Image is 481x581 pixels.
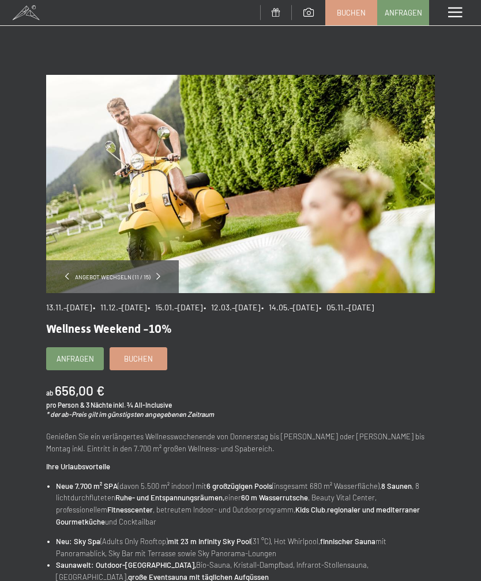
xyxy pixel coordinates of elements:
b: 656,00 € [55,382,104,398]
span: • 15.01.–[DATE] [148,302,202,312]
span: • 12.03.–[DATE] [204,302,260,312]
span: pro Person & [46,401,85,409]
span: Buchen [124,354,153,364]
strong: 8 Saunen [381,481,412,491]
strong: Ihre Urlaubsvorteile [46,462,110,471]
li: (Adults Only Rooftop) (31 °C), Hot Whirlpool, mit Panoramablick, Sky Bar mit Terrasse sowie Sky P... [56,536,435,560]
span: 13.11.–[DATE] [46,302,92,312]
span: Anfragen [57,354,94,364]
a: Buchen [326,1,377,25]
a: Anfragen [47,348,103,370]
span: Wellness Weekend -10% [46,322,172,336]
strong: finnischer Sauna [320,537,375,546]
li: (davon 5.500 m² indoor) mit (insgesamt 680 m² Wasserfläche), , 8 lichtdurchfluteten einer , Beaut... [56,480,435,528]
span: Angebot wechseln (11 / 15) [69,273,156,281]
span: • 11.12.–[DATE] [93,302,146,312]
span: ab [46,389,54,397]
p: Genießen Sie ein verlängertes Wellnesswochenende von Donnerstag bis [PERSON_NAME] oder [PERSON_NA... [46,431,435,455]
span: Buchen [337,7,366,18]
span: • 05.11.–[DATE] [319,302,374,312]
span: Anfragen [385,7,422,18]
strong: 6 großzügigen Pools [206,481,272,491]
span: 3 Nächte [86,401,112,409]
span: • 14.05.–[DATE] [261,302,318,312]
strong: mit 23 m Infinity Sky Pool [168,537,251,546]
em: * der ab-Preis gilt im günstigsten angegebenen Zeitraum [46,410,214,418]
strong: 60 m Wasserrutsche [241,493,308,502]
strong: Neu: Sky Spa [56,537,100,546]
strong: Ruhe- und Entspannungsräumen, [115,493,224,502]
strong: Neue 7.700 m² SPA [56,481,118,491]
strong: Kids Club [295,505,325,514]
a: Anfragen [378,1,429,25]
span: inkl. ¾ All-Inclusive [113,401,172,409]
a: Buchen [110,348,167,370]
strong: Saunawelt: Outdoor-[GEOGRAPHIC_DATA], [56,560,196,569]
img: Wellness Weekend -10% [46,75,435,293]
strong: Fitnesscenter [107,505,153,514]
